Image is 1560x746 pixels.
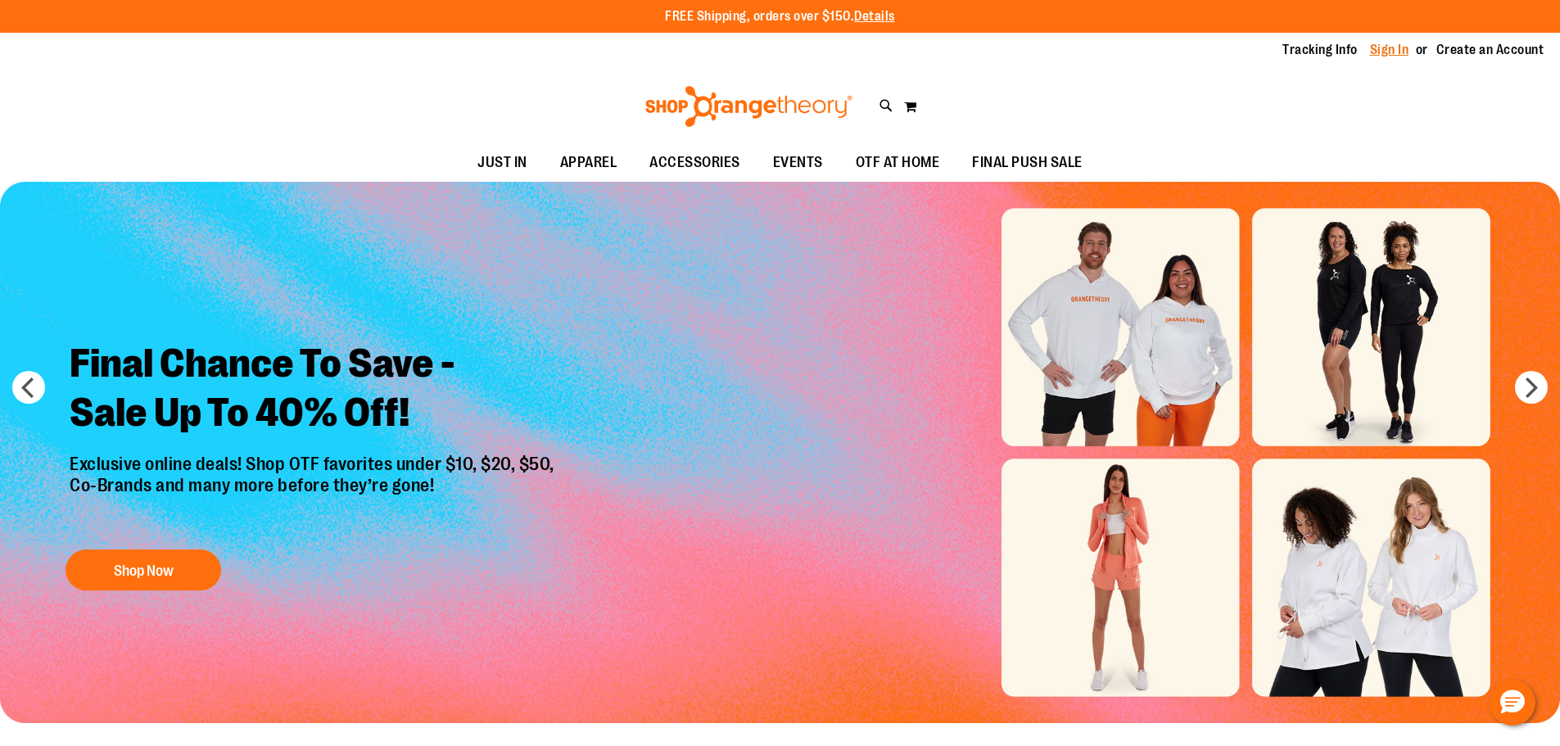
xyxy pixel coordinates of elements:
span: EVENTS [773,144,823,181]
p: FREE Shipping, orders over $150. [665,7,895,26]
p: Exclusive online deals! Shop OTF favorites under $10, $20, $50, Co-Brands and many more before th... [57,454,571,534]
h2: Final Chance To Save - Sale Up To 40% Off! [57,327,571,454]
a: EVENTS [757,144,839,182]
span: APPAREL [560,144,617,181]
a: OTF AT HOME [839,144,956,182]
a: JUST IN [461,144,544,182]
span: JUST IN [477,144,527,181]
a: Details [854,9,895,24]
a: Final Chance To Save -Sale Up To 40% Off! Exclusive online deals! Shop OTF favorites under $10, $... [57,327,571,599]
button: next [1515,371,1548,404]
img: Shop Orangetheory [643,86,855,127]
span: OTF AT HOME [856,144,940,181]
a: FINAL PUSH SALE [956,144,1099,182]
a: Sign In [1370,41,1409,59]
a: Tracking Info [1282,41,1358,59]
button: Shop Now [66,549,221,590]
button: Hello, have a question? Let’s chat. [1490,680,1535,726]
a: APPAREL [544,144,634,182]
a: ACCESSORIES [633,144,757,182]
a: Create an Account [1436,41,1544,59]
span: FINAL PUSH SALE [972,144,1083,181]
button: prev [12,371,45,404]
span: ACCESSORIES [649,144,740,181]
